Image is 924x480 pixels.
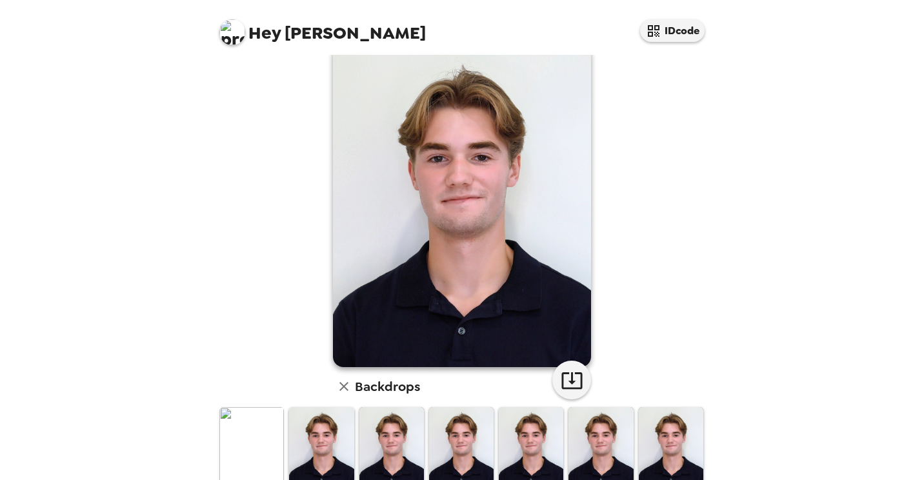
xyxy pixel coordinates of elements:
img: profile pic [219,19,245,45]
span: [PERSON_NAME] [219,13,426,42]
button: IDcode [640,19,705,42]
h6: Backdrops [355,376,420,397]
img: user [333,45,591,367]
span: Hey [248,21,281,45]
